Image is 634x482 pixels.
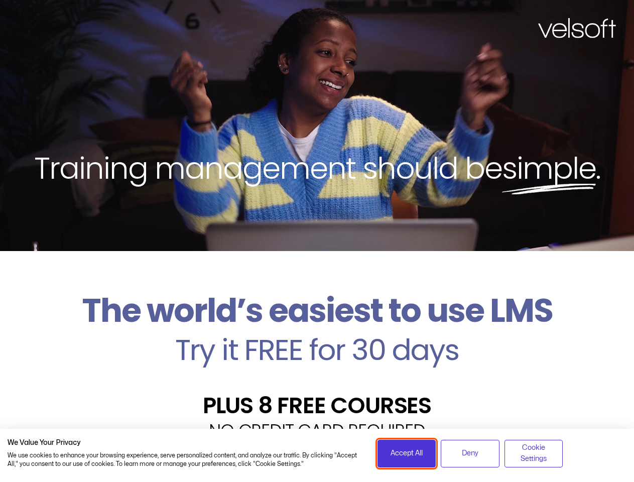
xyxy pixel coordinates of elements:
[441,440,499,467] button: Deny all cookies
[504,440,563,467] button: Adjust cookie preferences
[18,149,616,188] h2: Training management should be .
[8,335,626,365] h2: Try it FREE for 30 days
[502,147,596,189] span: simple
[377,440,436,467] button: Accept all cookies
[8,438,362,447] h2: We Value Your Privacy
[8,451,362,468] p: We use cookies to enhance your browsing experience, serve personalized content, and analyze our t...
[391,448,423,459] span: Accept All
[8,291,626,330] h2: The world’s easiest to use LMS
[8,394,626,417] h2: PLUS 8 FREE COURSES
[511,442,557,465] span: Cookie Settings
[462,448,478,459] span: Deny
